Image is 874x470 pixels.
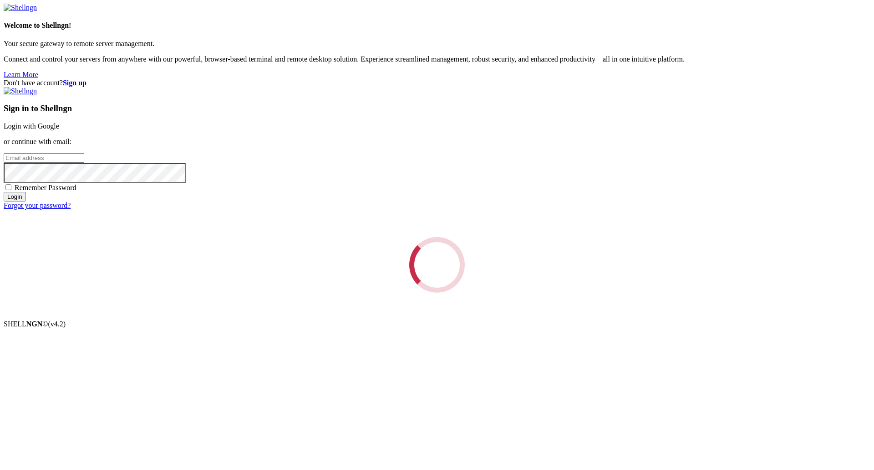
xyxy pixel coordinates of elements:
[63,79,86,87] a: Sign up
[4,192,26,201] input: Login
[4,153,84,163] input: Email address
[15,184,76,191] span: Remember Password
[26,320,43,328] b: NGN
[4,4,37,12] img: Shellngn
[4,21,870,30] h4: Welcome to Shellngn!
[4,55,870,63] p: Connect and control your servers from anywhere with our powerful, browser-based terminal and remo...
[4,201,71,209] a: Forgot your password?
[4,103,870,114] h3: Sign in to Shellngn
[4,79,870,87] div: Don't have account?
[398,226,476,304] div: Loading...
[4,138,870,146] p: or continue with email:
[4,87,37,95] img: Shellngn
[4,122,59,130] a: Login with Google
[4,71,38,78] a: Learn More
[4,320,66,328] span: SHELL ©
[4,40,870,48] p: Your secure gateway to remote server management.
[5,184,11,190] input: Remember Password
[48,320,66,328] span: 4.2.0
